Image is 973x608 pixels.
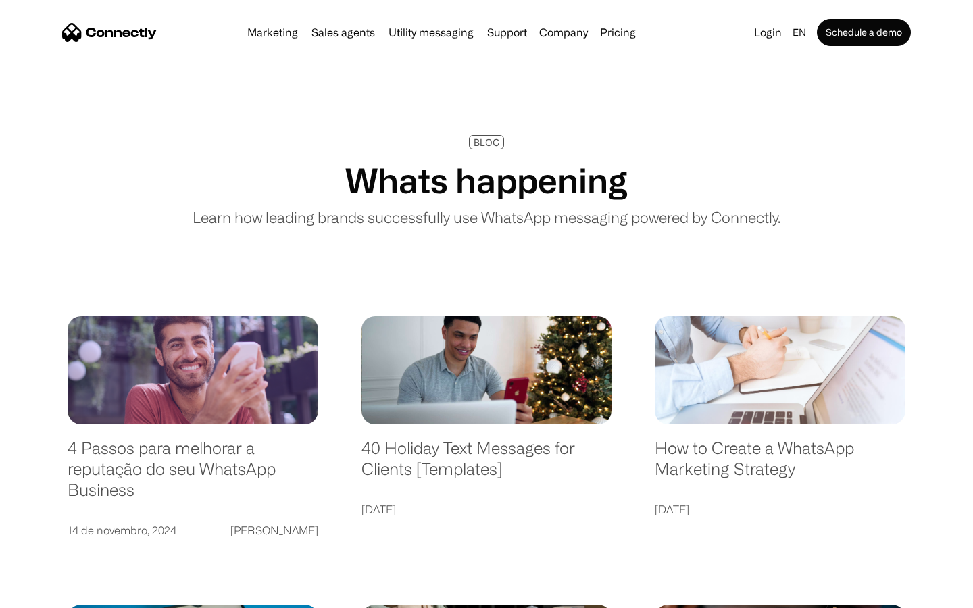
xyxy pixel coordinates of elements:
div: [DATE] [655,500,689,519]
a: Schedule a demo [817,19,911,46]
a: Login [749,23,787,42]
a: Utility messaging [383,27,479,38]
a: 4 Passos para melhorar a reputação do seu WhatsApp Business [68,438,318,513]
div: [PERSON_NAME] [230,521,318,540]
a: How to Create a WhatsApp Marketing Strategy [655,438,905,492]
a: Support [482,27,532,38]
a: Marketing [242,27,303,38]
div: Company [539,23,588,42]
p: Learn how leading brands successfully use WhatsApp messaging powered by Connectly. [193,206,780,228]
aside: Language selected: English [14,584,81,603]
ul: Language list [27,584,81,603]
div: 14 de novembro, 2024 [68,521,176,540]
a: Pricing [595,27,641,38]
h1: Whats happening [345,160,628,201]
div: en [793,23,806,42]
a: 40 Holiday Text Messages for Clients [Templates] [361,438,612,492]
div: BLOG [474,137,499,147]
div: [DATE] [361,500,396,519]
a: Sales agents [306,27,380,38]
